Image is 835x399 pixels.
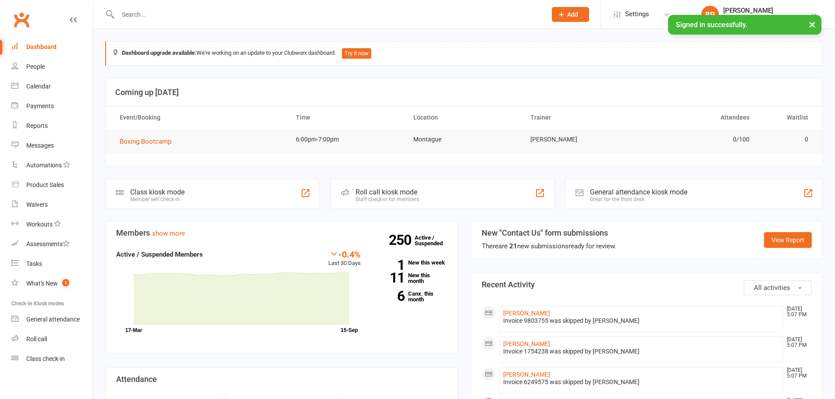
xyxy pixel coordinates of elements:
[11,310,92,329] a: General attendance kiosk mode
[782,337,811,348] time: [DATE] 5:07 PM
[120,138,171,145] span: Boxing Bootcamp
[374,290,405,303] strong: 6
[130,196,185,202] div: Member self check-in
[482,280,812,289] h3: Recent Activity
[503,340,550,347] a: [PERSON_NAME]
[26,240,70,247] div: Assessments
[374,291,447,302] a: 6Canx. this month
[11,57,92,77] a: People
[11,116,92,136] a: Reports
[11,349,92,369] a: Class kiosk mode
[26,355,65,362] div: Class check-in
[640,129,757,150] td: 0/100
[757,106,816,129] th: Waitlist
[11,37,92,57] a: Dashboard
[503,371,550,378] a: [PERSON_NAME]
[625,4,649,24] span: Settings
[26,122,48,129] div: Reports
[355,188,419,196] div: Roll call kiosk mode
[26,260,42,267] div: Tasks
[552,7,589,22] button: Add
[11,215,92,234] a: Workouts
[26,335,47,343] div: Roll call
[115,88,813,97] h3: Coming up [DATE]
[26,181,64,188] div: Product Sales
[26,63,45,70] div: People
[11,77,92,96] a: Calendar
[590,188,687,196] div: General attendance kiosk mode
[105,41,823,66] div: We're working on an update to your Clubworx dashboard.
[26,142,54,149] div: Messages
[11,234,92,254] a: Assessments
[11,9,32,31] a: Clubworx
[26,102,54,109] div: Payments
[503,317,779,325] div: Invoice 9803755 was skipped by [PERSON_NAME]
[342,48,371,59] button: Try it now
[288,129,405,150] td: 6:00pm-7:00pm
[757,129,816,150] td: 0
[482,229,616,237] h3: New "Contact Us" form submissions
[374,258,405,272] strong: 1
[288,106,405,129] th: Time
[11,136,92,155] a: Messages
[374,272,447,284] a: 11New this month
[116,251,203,258] strong: Active / Suspended Members
[115,8,540,21] input: Search...
[152,230,185,237] a: show more
[328,249,361,268] div: Last 30 Days
[120,136,178,147] button: Boxing Bootcamp
[122,49,196,56] strong: Dashboard upgrade available:
[26,221,53,228] div: Workouts
[11,96,92,116] a: Payments
[62,279,69,286] span: 1
[11,254,92,274] a: Tasks
[130,188,185,196] div: Class kiosk mode
[11,195,92,215] a: Waivers
[26,162,62,169] div: Automations
[503,378,779,386] div: Invoice 6249575 was skipped by [PERSON_NAME]
[744,280,812,295] button: All activities
[764,232,812,248] a: View Report
[328,249,361,259] div: -0.4%
[640,106,757,129] th: Attendees
[509,242,517,250] strong: 21
[26,43,57,50] div: Dashboard
[522,129,640,150] td: [PERSON_NAME]
[782,306,811,318] time: [DATE] 5:07 PM
[723,7,810,14] div: [PERSON_NAME]
[701,6,719,23] div: BP
[503,310,550,317] a: [PERSON_NAME]
[26,201,48,208] div: Waivers
[26,83,51,90] div: Calendar
[482,241,616,251] div: There are new submissions ready for review.
[804,15,820,34] button: ×
[405,106,523,129] th: Location
[374,271,405,284] strong: 11
[355,196,419,202] div: Staff check-in for members
[782,367,811,379] time: [DATE] 5:07 PM
[11,274,92,293] a: What's New1
[723,14,810,22] div: Black Diamond Boxing & Fitness
[116,229,447,237] h3: Members
[522,106,640,129] th: Trainer
[389,233,415,247] strong: 250
[567,11,578,18] span: Add
[590,196,687,202] div: Great for the front desk
[112,106,288,129] th: Event/Booking
[405,129,523,150] td: Montague
[676,21,747,29] span: Signed in successfully.
[754,284,790,292] span: All activities
[503,348,779,355] div: Invoice 1754238 was skipped by [PERSON_NAME]
[11,329,92,349] a: Roll call
[374,260,447,265] a: 1New this week
[415,228,453,253] a: 250Active / Suspended
[11,155,92,175] a: Automations
[26,280,58,287] div: What's New
[116,375,447,384] h3: Attendance
[11,175,92,195] a: Product Sales
[26,316,80,323] div: General attendance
